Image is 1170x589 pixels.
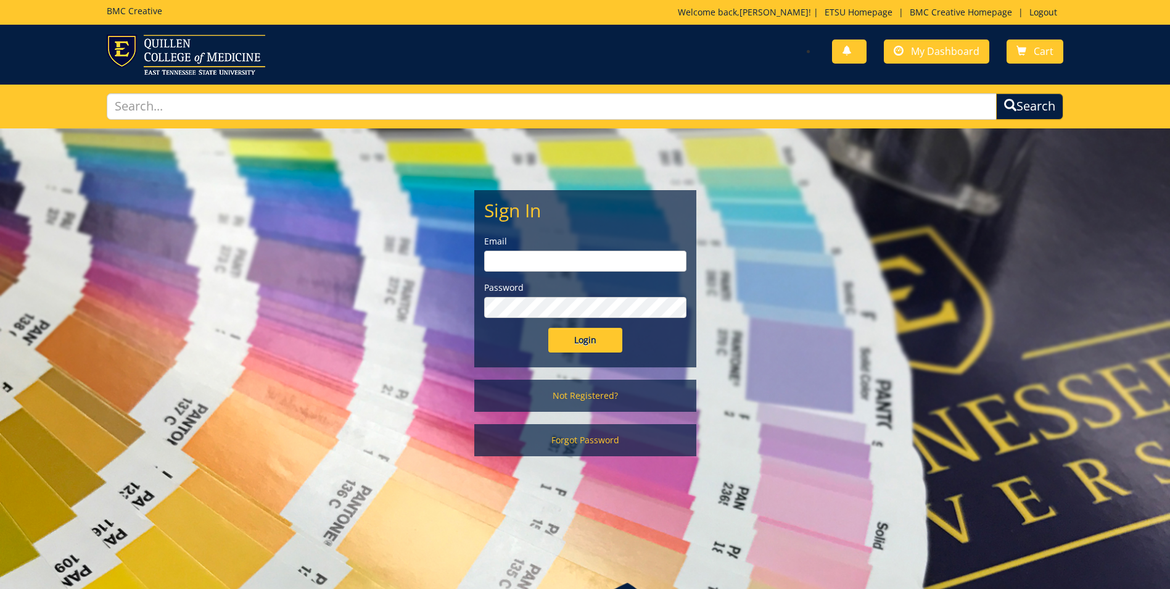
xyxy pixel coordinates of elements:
h5: BMC Creative [107,6,162,15]
a: [PERSON_NAME] [739,6,809,18]
span: My Dashboard [911,44,979,58]
a: Forgot Password [474,424,696,456]
input: Login [548,328,622,353]
button: Search [996,93,1063,120]
a: Not Registered? [474,380,696,412]
span: Cart [1034,44,1053,58]
a: ETSU Homepage [818,6,899,18]
input: Search... [107,93,997,120]
label: Password [484,282,686,294]
a: BMC Creative Homepage [904,6,1018,18]
h2: Sign In [484,200,686,220]
a: My Dashboard [884,40,989,64]
p: Welcome back, ! | | | [678,6,1063,19]
a: Cart [1007,40,1063,64]
label: Email [484,235,686,248]
img: ETSU logo [107,35,265,75]
a: Logout [1023,6,1063,18]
